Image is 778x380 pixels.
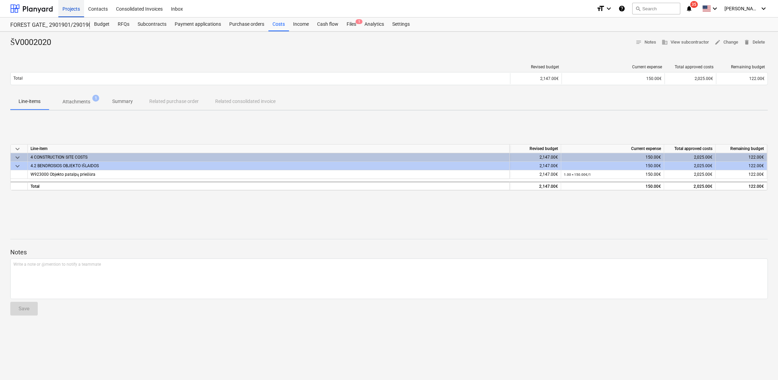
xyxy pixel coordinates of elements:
button: View subcontractor [659,37,712,48]
button: Notes [633,37,659,48]
button: Change [712,37,741,48]
span: 122.00€ [748,172,764,177]
div: Current expense [561,145,664,153]
span: [PERSON_NAME] [724,6,759,11]
div: 122.00€ [716,182,767,190]
button: Delete [741,37,768,48]
div: 2,025.00€ [664,73,716,84]
div: Files [342,18,360,31]
span: delete [744,39,750,45]
span: View subcontractor [662,38,709,46]
div: 150.00€ [564,170,661,179]
a: Analytics [360,18,388,31]
span: edit [715,39,721,45]
i: Knowledge base [618,4,625,13]
span: Delete [744,38,765,46]
i: notifications [686,4,693,13]
span: keyboard_arrow_down [13,162,22,170]
p: Total [13,76,23,81]
a: Purchase orders [225,18,268,31]
span: 122.00€ [749,76,765,81]
a: Subcontracts [133,18,171,31]
p: Summary [112,98,133,105]
iframe: Chat Widget [744,347,778,380]
div: 150.00€ [564,153,661,162]
div: 150.00€ [564,182,661,191]
div: 2,147.00€ [510,162,561,170]
div: 2,025.00€ [664,162,716,170]
div: Remaining budget [716,145,767,153]
span: 35 [690,1,698,8]
div: Total approved costs [667,65,713,69]
div: 2,147.00€ [510,73,561,84]
div: Revised budget [513,65,559,69]
a: Settings [388,18,414,31]
span: keyboard_arrow_down [13,153,22,162]
div: 122.00€ [716,153,767,162]
div: Revised budget [510,145,561,153]
span: 1 [356,19,362,24]
i: format_size [596,4,605,13]
div: 2,147.00€ [510,182,561,190]
a: RFQs [114,18,133,31]
i: keyboard_arrow_down [759,4,768,13]
div: Remaining budget [719,65,765,69]
div: 4 CONSTRUCTION SITE COSTS [31,153,507,161]
div: 150.00€ [564,162,661,170]
a: Files1 [342,18,360,31]
span: 1 [92,95,99,102]
div: 4.2 BENDROSIOS OBJEKTO IŠLAIDOS [31,162,507,170]
div: 122.00€ [716,162,767,170]
a: Payment applications [171,18,225,31]
a: Income [289,18,313,31]
span: keyboard_arrow_down [13,145,22,153]
div: Total approved costs [664,145,716,153]
small: 1.00 × 150.00€ / 1 [564,173,591,176]
div: Total [28,182,510,190]
span: Change [715,38,738,46]
span: notes [636,39,642,45]
button: Search [632,3,680,14]
span: business [662,39,668,45]
p: Line-items [19,98,40,105]
i: keyboard_arrow_down [605,4,613,13]
i: keyboard_arrow_down [711,4,719,13]
div: 2,147.00€ [510,170,561,179]
div: 150.00€ [565,76,662,81]
p: Notes [10,248,768,256]
span: Notes [636,38,656,46]
div: FOREST GATE_ 2901901/2901902/2901903 [10,22,82,29]
span: search [635,6,641,11]
a: Costs [268,18,289,31]
div: Line-item [28,145,510,153]
a: Cash flow [313,18,342,31]
div: 2,025.00€ [664,153,716,162]
p: Attachments [62,98,90,105]
span: W923000 Objekto patalpų priežiūra [31,172,95,177]
div: ŠV0002020 [10,37,57,48]
div: 2,147.00€ [510,153,561,162]
span: 2,025.00€ [694,172,712,177]
div: Current expense [565,65,662,69]
a: Budget [90,18,114,31]
div: 2,025.00€ [664,182,716,190]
